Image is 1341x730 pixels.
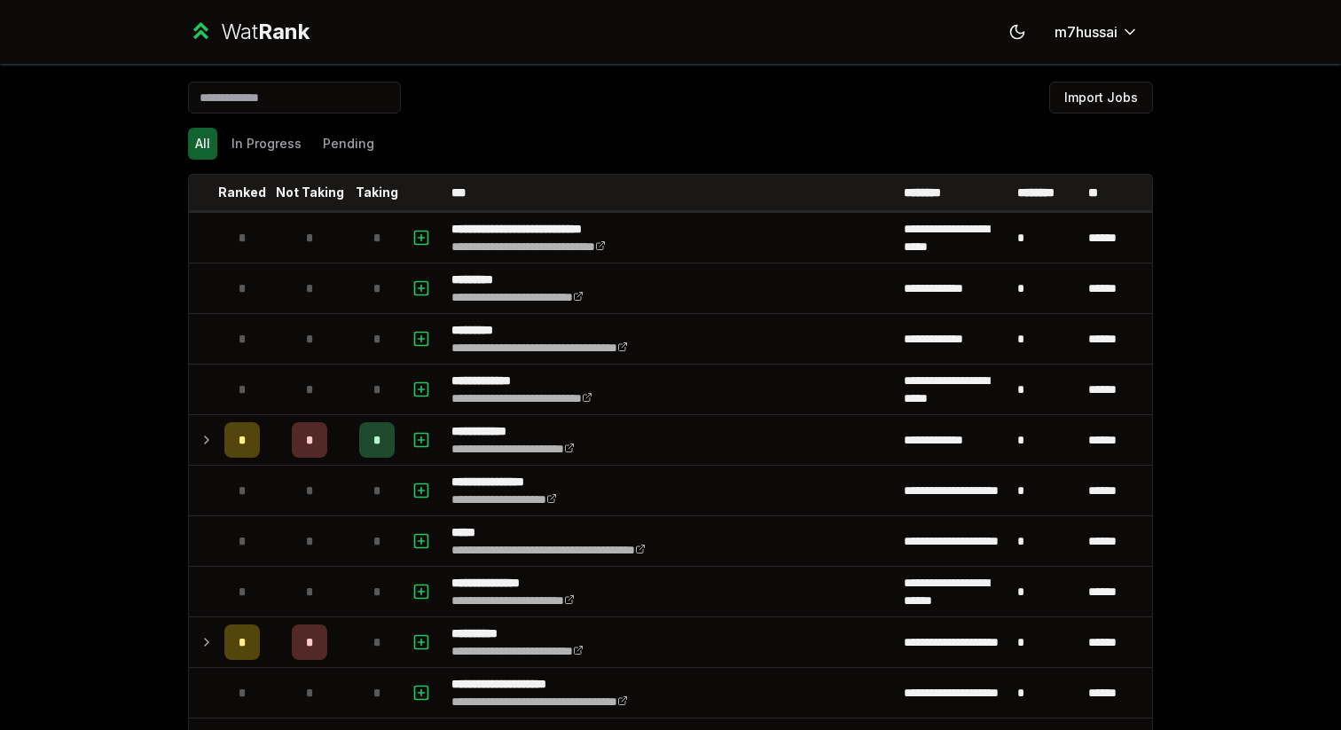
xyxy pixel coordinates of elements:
button: In Progress [224,128,309,160]
p: Taking [356,184,398,201]
button: All [188,128,217,160]
button: Import Jobs [1049,82,1153,114]
button: m7hussai [1040,16,1153,48]
div: Wat [221,18,310,46]
p: Ranked [218,184,266,201]
p: Not Taking [276,184,344,201]
a: WatRank [188,18,310,46]
span: m7hussai [1055,21,1117,43]
span: Rank [258,19,310,44]
button: Pending [316,128,381,160]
